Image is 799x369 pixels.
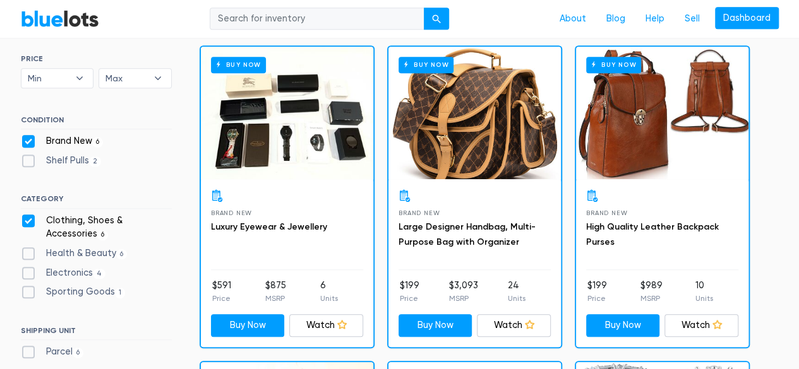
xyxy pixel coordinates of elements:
[586,57,641,73] h6: Buy Now
[715,7,779,30] a: Dashboard
[550,7,596,31] a: About
[21,345,84,359] label: Parcel
[289,314,363,337] a: Watch
[66,69,93,88] b: ▾
[587,279,607,304] li: $199
[92,137,104,147] span: 6
[211,221,327,232] a: Luxury Eyewear & Jewellery
[21,247,128,261] label: Health & Beauty
[21,214,172,241] label: Clothing, Shoes & Accessories
[508,293,526,304] p: Units
[388,47,561,179] a: Buy Now
[211,314,285,337] a: Buy Now
[576,47,748,179] a: Buy Now
[115,288,126,298] span: 1
[201,47,373,179] a: Buy Now
[675,7,710,31] a: Sell
[399,221,536,247] a: Large Designer Handbag, Multi-Purpose Bag with Organizer
[211,209,252,216] span: Brand New
[586,209,627,216] span: Brand New
[21,9,99,28] a: BlueLots
[596,7,635,31] a: Blog
[210,8,424,30] input: Search for inventory
[400,293,419,304] p: Price
[212,293,231,304] p: Price
[21,134,104,148] label: Brand New
[211,57,266,73] h6: Buy Now
[320,293,338,304] p: Units
[265,293,286,304] p: MSRP
[695,279,713,304] li: 10
[640,279,662,304] li: $989
[664,314,738,337] a: Watch
[635,7,675,31] a: Help
[399,209,440,216] span: Brand New
[93,269,106,279] span: 4
[21,266,106,280] label: Electronics
[21,115,172,129] h6: CONDITION
[265,279,286,304] li: $875
[73,348,84,358] span: 6
[21,154,102,168] label: Shelf Pulls
[508,279,526,304] li: 24
[587,293,607,304] p: Price
[449,293,478,304] p: MSRP
[21,194,172,208] h6: CATEGORY
[477,314,551,337] a: Watch
[28,69,69,88] span: Min
[695,293,713,304] p: Units
[640,293,662,304] p: MSRP
[21,285,126,299] label: Sporting Goods
[586,314,660,337] a: Buy Now
[145,69,171,88] b: ▾
[212,279,231,304] li: $591
[21,54,172,63] h6: PRICE
[586,221,719,247] a: High Quality Leather Backpack Purses
[116,249,128,259] span: 6
[21,326,172,340] h6: SHIPPING UNIT
[399,314,472,337] a: Buy Now
[399,57,454,73] h6: Buy Now
[449,279,478,304] li: $3,093
[320,279,338,304] li: 6
[105,69,147,88] span: Max
[400,279,419,304] li: $199
[89,156,102,167] span: 2
[97,230,109,240] span: 6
